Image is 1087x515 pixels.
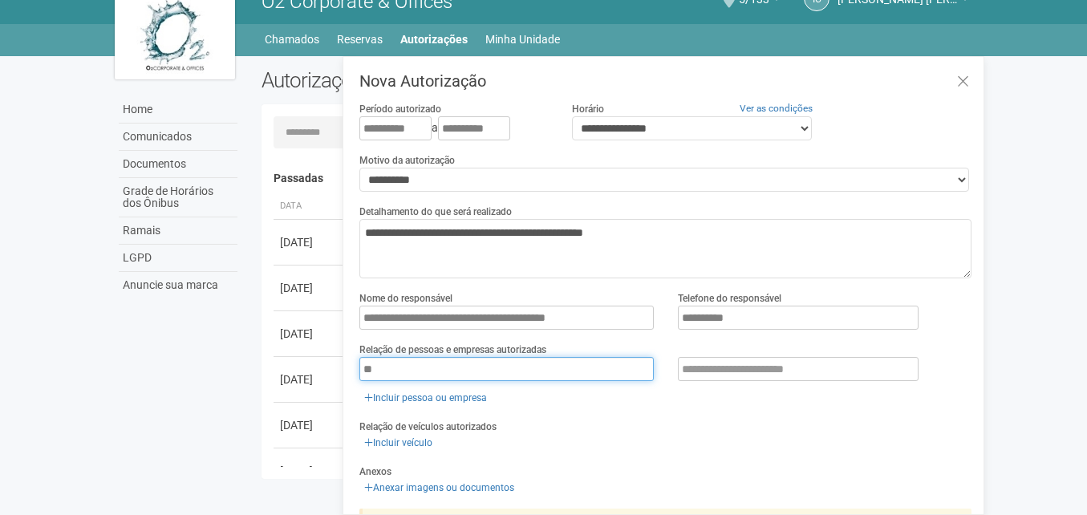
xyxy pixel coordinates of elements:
div: [DATE] [280,417,339,433]
div: a [359,116,547,140]
a: Home [119,96,237,124]
label: Relação de veículos autorizados [359,420,497,434]
label: Anexos [359,464,391,479]
a: Comunicados [119,124,237,151]
a: LGPD [119,245,237,272]
label: Nome do responsável [359,291,452,306]
a: Chamados [265,28,319,51]
h3: Nova Autorização [359,73,971,89]
a: Ver as condições [740,103,813,114]
label: Motivo da autorização [359,153,455,168]
div: [DATE] [280,326,339,342]
a: Anuncie sua marca [119,272,237,298]
h2: Autorizações [262,68,605,92]
label: Telefone do responsável [678,291,781,306]
a: Anexar imagens ou documentos [359,479,519,497]
a: Minha Unidade [485,28,560,51]
a: Grade de Horários dos Ônibus [119,178,237,217]
a: Incluir veículo [359,434,437,452]
div: [DATE] [280,280,339,296]
div: [DATE] [280,463,339,479]
a: Incluir pessoa ou empresa [359,389,492,407]
div: [DATE] [280,371,339,387]
a: Reservas [337,28,383,51]
label: Horário [572,102,604,116]
a: Documentos [119,151,237,178]
label: Relação de pessoas e empresas autorizadas [359,343,546,357]
a: Ramais [119,217,237,245]
label: Período autorizado [359,102,441,116]
div: [DATE] [280,234,339,250]
a: Autorizações [400,28,468,51]
h4: Passadas [274,172,961,185]
th: Data [274,193,346,220]
label: Detalhamento do que será realizado [359,205,512,219]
